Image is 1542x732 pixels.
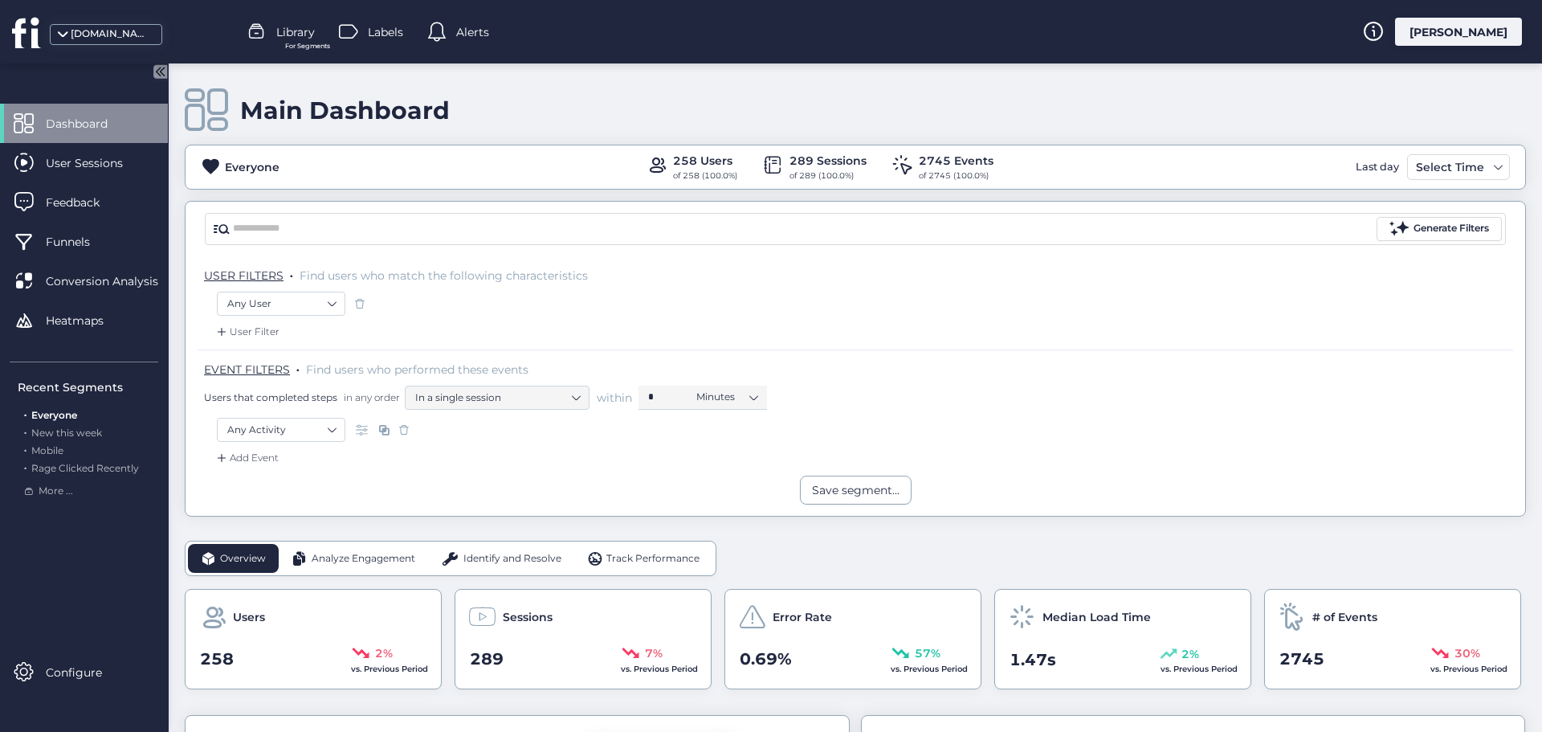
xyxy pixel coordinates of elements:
div: Save segment... [812,481,899,499]
span: Library [276,23,315,41]
span: For Segments [285,41,330,51]
div: User Filter [214,324,279,340]
span: Everyone [31,409,77,421]
div: Main Dashboard [240,96,450,125]
div: Generate Filters [1413,221,1489,236]
div: of 2745 (100.0%) [919,170,993,182]
span: Dashboard [46,115,132,133]
span: User Sessions [46,154,147,172]
span: Alerts [456,23,489,41]
span: Error Rate [773,608,832,626]
span: Configure [46,664,126,681]
span: . [296,359,300,375]
nz-select-item: Any User [227,292,335,316]
span: USER FILTERS [204,268,284,283]
span: Conversion Analysis [46,272,182,290]
span: . [24,406,27,421]
span: 258 [200,647,234,672]
span: 0.69% [740,647,792,672]
div: of 258 (100.0%) [673,170,737,182]
span: Track Performance [606,551,700,566]
span: 2% [375,644,393,662]
span: 57% [915,644,940,662]
span: Mobile [31,444,63,456]
span: Analyze Engagement [312,551,415,566]
nz-select-item: Minutes [696,385,757,409]
span: Median Load Time [1042,608,1151,626]
div: [DOMAIN_NAME] [71,27,151,42]
span: Users that completed steps [204,391,337,404]
div: 2745 Events [919,152,993,170]
span: # of Events [1312,608,1377,626]
span: . [24,423,27,439]
span: . [290,265,293,281]
span: New this week [31,427,102,439]
div: Add Event [214,450,279,466]
span: Sessions [503,608,553,626]
span: 2745 [1279,647,1324,672]
span: Users [233,608,265,626]
span: More ... [39,484,73,499]
span: Funnels [46,233,114,251]
span: 289 [470,647,504,672]
div: Last day [1352,154,1403,180]
span: vs. Previous Period [351,664,428,674]
span: Rage Clicked Recently [31,462,139,474]
div: Select Time [1412,157,1488,177]
span: 2% [1181,645,1199,663]
span: 1.47s [1010,648,1056,673]
span: vs. Previous Period [621,664,698,674]
span: . [24,459,27,474]
div: [PERSON_NAME] [1395,18,1522,46]
span: 7% [645,644,663,662]
span: Feedback [46,194,124,211]
nz-select-item: Any Activity [227,418,335,442]
span: vs. Previous Period [891,664,968,674]
nz-select-item: In a single session [415,386,579,410]
span: Find users who performed these events [306,362,528,377]
span: Identify and Resolve [463,551,561,566]
span: vs. Previous Period [1161,664,1238,674]
span: . [24,441,27,456]
div: 289 Sessions [789,152,867,170]
span: vs. Previous Period [1430,664,1507,674]
span: within [597,390,632,406]
div: Everyone [225,158,279,176]
span: 30% [1454,644,1480,662]
span: Heatmaps [46,312,128,329]
span: Labels [368,23,403,41]
span: EVENT FILTERS [204,362,290,377]
span: Overview [220,551,266,566]
div: of 289 (100.0%) [789,170,867,182]
span: in any order [341,391,400,404]
div: Recent Segments [18,378,158,396]
span: Find users who match the following characteristics [300,268,588,283]
button: Generate Filters [1377,217,1502,241]
div: 258 Users [673,152,737,170]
